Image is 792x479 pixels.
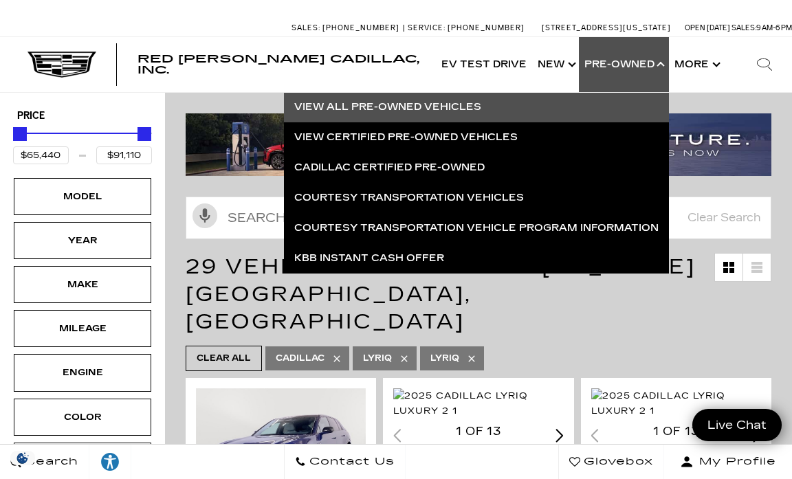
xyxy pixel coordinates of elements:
[186,197,771,239] input: Search Inventory
[393,388,563,419] div: 1 / 2
[393,424,563,439] div: 1 of 13
[580,452,653,471] span: Glovebox
[186,254,696,334] span: 29 Vehicles for Sale in [US_STATE][GEOGRAPHIC_DATA], [GEOGRAPHIC_DATA]
[284,122,669,153] a: View Certified Pre-Owned Vehicles
[14,399,151,436] div: ColorColor
[14,178,151,215] div: ModelModel
[13,127,27,141] div: Minimum Price
[48,233,117,248] div: Year
[291,24,403,32] a: Sales: [PHONE_NUMBER]
[284,153,669,183] a: Cadillac Certified Pre-Owned
[322,23,399,32] span: [PHONE_NUMBER]
[284,243,669,274] a: KBB Instant Cash Offer
[737,37,792,92] div: Search
[7,451,38,465] div: Privacy Settings
[579,37,669,92] a: Pre-Owned
[664,445,792,479] button: Open user profile menu
[591,388,761,419] img: 2025 Cadillac LYRIQ Luxury 2 1
[701,417,773,433] span: Live Chat
[731,23,756,32] span: Sales:
[14,310,151,347] div: MileageMileage
[48,321,117,336] div: Mileage
[685,23,730,32] span: Open [DATE]
[21,452,78,471] span: Search
[197,350,251,367] span: Clear All
[89,452,131,472] div: Explore your accessibility options
[403,24,528,32] a: Service: [PHONE_NUMBER]
[13,122,152,164] div: Price
[558,445,664,479] a: Glovebox
[532,37,579,92] a: New
[542,23,671,32] a: [STREET_ADDRESS][US_STATE]
[669,37,723,92] button: More
[192,203,217,228] svg: Click to toggle on voice search
[96,146,152,164] input: Maximum
[48,277,117,292] div: Make
[756,23,792,32] span: 9 AM-6 PM
[13,146,69,164] input: Minimum
[436,37,532,92] a: EV Test Drive
[17,110,148,122] h5: Price
[137,127,151,141] div: Maximum Price
[186,113,771,176] img: ev-blog-post-banners4
[694,452,776,471] span: My Profile
[591,424,761,439] div: 1 of 13
[393,388,563,419] img: 2025 Cadillac LYRIQ Luxury 2 1
[753,429,761,442] div: Next slide
[430,350,459,367] span: LYRIQ
[284,183,669,213] a: Courtesy Transportation Vehicles
[284,445,406,479] a: Contact Us
[276,350,324,367] span: Cadillac
[555,429,564,442] div: Next slide
[137,52,419,76] span: Red [PERSON_NAME] Cadillac, Inc.
[591,388,761,419] div: 1 / 2
[408,23,445,32] span: Service:
[284,92,669,122] a: View All Pre-Owned Vehicles
[715,254,742,281] a: Grid View
[284,213,669,243] a: Courtesy Transportation Vehicle Program Information
[14,354,151,391] div: EngineEngine
[14,222,151,259] div: YearYear
[137,54,422,76] a: Red [PERSON_NAME] Cadillac, Inc.
[448,23,525,32] span: [PHONE_NUMBER]
[291,23,320,32] span: Sales:
[48,365,117,380] div: Engine
[89,445,131,479] a: Explore your accessibility options
[14,266,151,303] div: MakeMake
[48,189,117,204] div: Model
[692,409,782,441] a: Live Chat
[27,52,96,78] img: Cadillac Dark Logo with Cadillac White Text
[363,350,392,367] span: Lyriq
[48,410,117,425] div: Color
[306,452,395,471] span: Contact Us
